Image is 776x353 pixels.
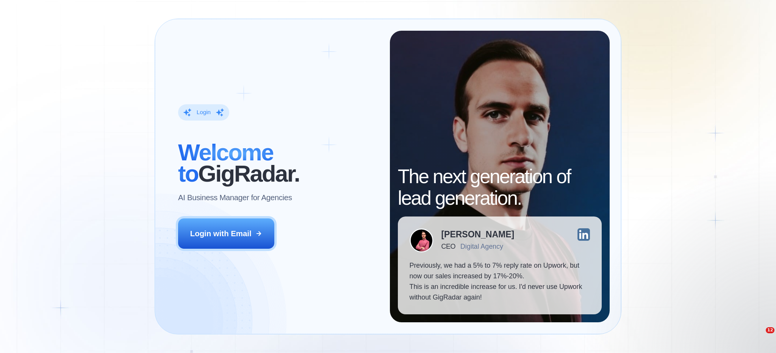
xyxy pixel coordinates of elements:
[441,230,514,239] div: [PERSON_NAME]
[178,139,273,187] span: Welcome to
[441,243,455,250] div: CEO
[178,142,379,185] h2: ‍ GigRadar.
[197,108,211,116] div: Login
[460,243,503,250] div: Digital Agency
[178,218,274,248] button: Login with Email
[398,166,602,209] h2: The next generation of lead generation.
[190,228,252,239] div: Login with Email
[178,192,292,203] p: AI Business Manager for Agencies
[410,260,590,303] p: Previously, we had a 5% to 7% reply rate on Upwork, but now our sales increased by 17%-20%. This ...
[766,327,774,333] span: 12
[750,327,768,345] iframe: Intercom live chat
